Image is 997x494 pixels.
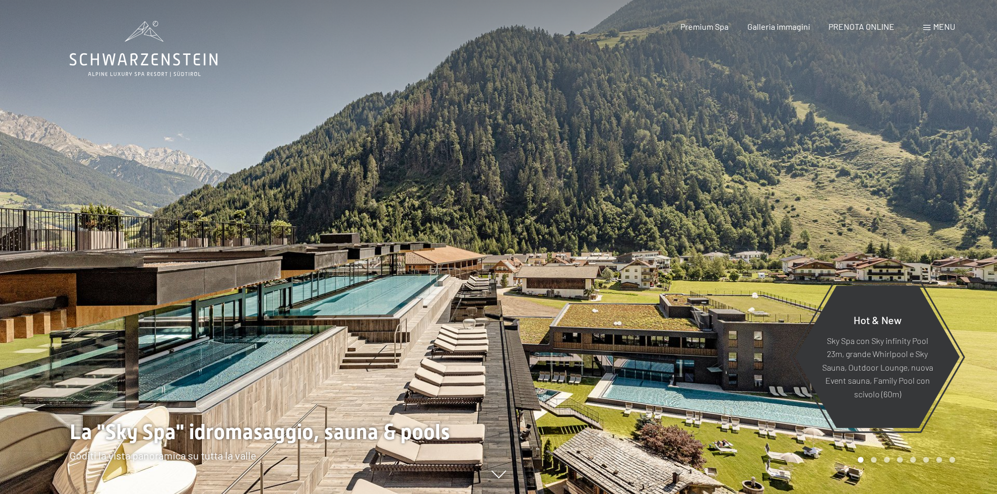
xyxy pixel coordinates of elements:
a: PRENOTA ONLINE [828,21,894,31]
div: Carousel Page 6 [923,457,929,463]
a: Hot & New Sky Spa con Sky infinity Pool 23m, grande Whirlpool e Sky Sauna, Outdoor Lounge, nuova ... [794,285,960,429]
div: Carousel Page 7 [936,457,942,463]
span: Hot & New [854,313,902,326]
div: Carousel Page 1 (Current Slide) [858,457,864,463]
div: Carousel Page 8 [949,457,955,463]
span: Menu [933,21,955,31]
a: Galleria immagini [747,21,810,31]
div: Carousel Page 3 [884,457,890,463]
div: Carousel Page 4 [897,457,903,463]
p: Sky Spa con Sky infinity Pool 23m, grande Whirlpool e Sky Sauna, Outdoor Lounge, nuova Event saun... [821,334,934,400]
a: Premium Spa [680,21,729,31]
div: Carousel Pagination [854,457,955,463]
div: Carousel Page 2 [871,457,877,463]
div: Carousel Page 5 [910,457,916,463]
